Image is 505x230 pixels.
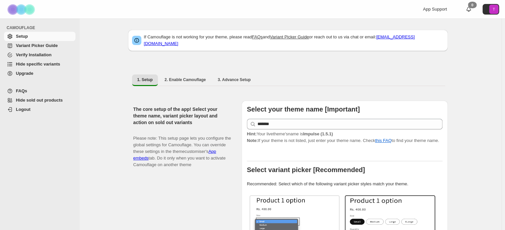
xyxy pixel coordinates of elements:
a: FAQs [4,86,75,96]
span: Your live theme's name is [247,131,333,136]
h2: The core setup of the app! Select your theme name, variant picker layout and action on sold out v... [133,106,231,126]
span: Verify Installation [16,52,52,57]
p: Recommended: Select which of the following variant picker styles match your theme. [247,181,442,187]
p: If Camouflage is not working for your theme, please read and or reach out to us via chat or email: [144,34,444,47]
a: Logout [4,105,75,114]
span: Setup [16,34,28,39]
span: Upgrade [16,71,33,76]
a: Variant Picker Guide [270,34,309,39]
a: Hide sold out products [4,96,75,105]
strong: Impulse (1.5.1) [303,131,333,136]
a: Setup [4,32,75,41]
a: Variant Picker Guide [4,41,75,50]
span: Variant Picker Guide [16,43,58,48]
img: Camouflage [5,0,38,19]
span: Hide specific variants [16,62,60,67]
span: Avatar with initials T [489,5,498,14]
strong: Note: [247,138,258,143]
b: Select variant picker [Recommended] [247,166,365,173]
text: T [493,7,495,11]
strong: Hint: [247,131,257,136]
a: FAQs [252,34,263,39]
a: this FAQ [375,138,391,143]
p: Please note: This setup page lets you configure the global settings for Camouflage. You can overr... [133,128,231,168]
div: 0 [468,2,477,8]
span: FAQs [16,88,27,93]
span: 2. Enable Camouflage [164,77,206,82]
p: If your theme is not listed, just enter your theme name. Check to find your theme name. [247,131,442,144]
span: App Support [423,7,447,12]
span: 3. Advance Setup [218,77,251,82]
a: Verify Installation [4,50,75,60]
a: Hide specific variants [4,60,75,69]
span: 1. Setup [137,77,153,82]
span: Hide sold out products [16,98,63,103]
span: CAMOUFLAGE [7,25,76,30]
a: Upgrade [4,69,75,78]
b: Select your theme name [Important] [247,106,360,113]
button: Avatar with initials T [482,4,499,15]
span: Logout [16,107,30,112]
a: 0 [465,6,472,13]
